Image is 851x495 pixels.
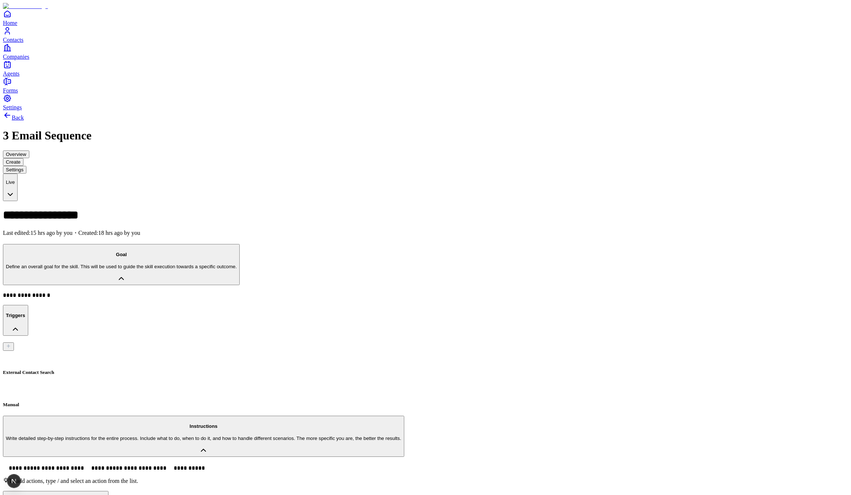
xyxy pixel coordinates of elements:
[3,464,848,484] div: InstructionsWrite detailed step-by-step instructions for the entire process. Include what to do, ...
[3,3,48,10] img: Item Brain Logo
[3,402,848,408] h5: Manual
[3,114,24,121] a: Back
[3,342,848,408] div: Triggers
[3,477,848,484] div: To add actions, type / and select an action from the list.
[3,26,848,43] a: Contacts
[3,43,848,60] a: Companies
[3,305,28,335] button: Triggers
[3,87,18,94] span: Forms
[3,416,404,457] button: InstructionsWrite detailed step-by-step instructions for the entire process. Include what to do, ...
[3,70,19,77] span: Agents
[6,252,237,257] h4: Goal
[3,94,848,110] a: Settings
[3,77,848,94] a: Forms
[3,104,22,110] span: Settings
[3,60,848,77] a: Agents
[6,313,25,318] h4: Triggers
[6,264,237,269] p: Define an overall goal for the skill. This will be used to guide the skill execution towards a sp...
[6,423,401,429] h4: Instructions
[6,436,401,441] p: Write detailed step-by-step instructions for the entire process. Include what to do, when to do i...
[3,10,848,26] a: Home
[3,150,29,158] button: Overview
[3,20,17,26] span: Home
[3,158,23,166] button: Create
[3,166,26,174] button: Settings
[3,370,848,375] h5: External Contact Search
[3,244,240,285] button: GoalDefine an overall goal for the skill. This will be used to guide the skill execution towards ...
[3,54,29,60] span: Companies
[3,37,23,43] span: Contacts
[3,129,848,142] h1: 3 Email Sequence
[3,292,848,298] div: GoalDefine an overall goal for the skill. This will be used to guide the skill execution towards ...
[3,229,848,237] p: Last edited: 15 hrs ago by you ・Created: 18 hrs ago by you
